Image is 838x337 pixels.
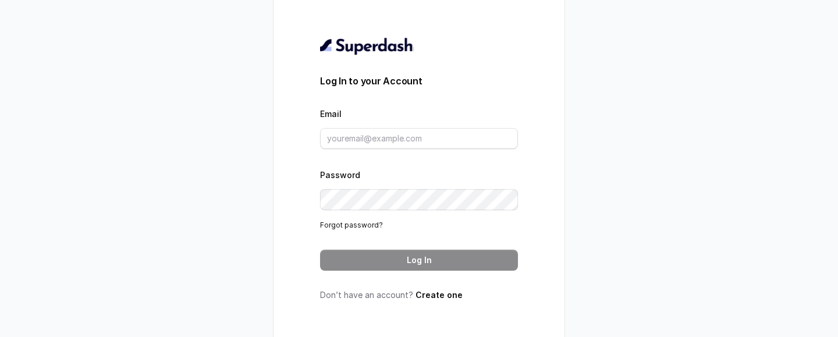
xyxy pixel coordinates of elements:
label: Email [320,109,342,119]
h3: Log In to your Account [320,74,518,88]
input: youremail@example.com [320,128,518,149]
p: Don’t have an account? [320,289,518,301]
img: light.svg [320,37,414,55]
a: Forgot password? [320,221,383,229]
button: Log In [320,250,518,271]
label: Password [320,170,360,180]
a: Create one [416,290,463,300]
